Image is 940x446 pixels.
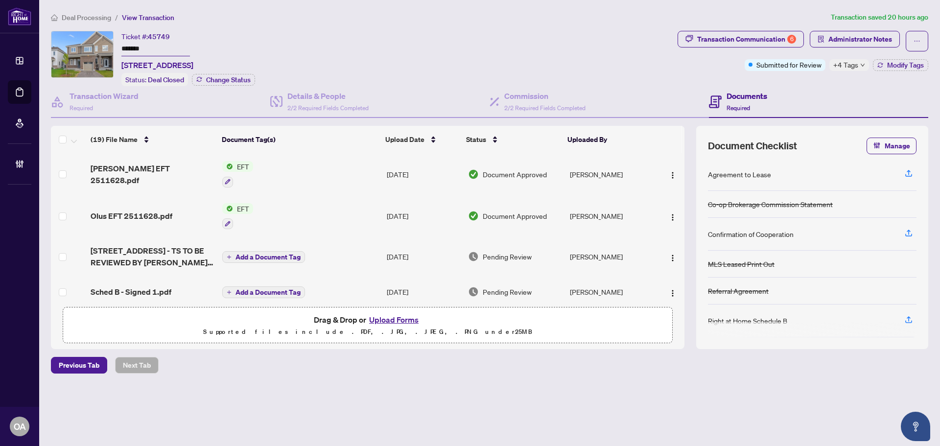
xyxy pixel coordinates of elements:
[235,254,301,260] span: Add a Document Tag
[115,12,118,23] li: /
[222,286,305,298] button: Add a Document Tag
[885,138,910,154] span: Manage
[222,251,305,263] button: Add a Document Tag
[669,289,677,297] img: Logo
[233,203,253,214] span: EFT
[383,276,464,307] td: [DATE]
[115,357,159,374] button: Next Tab
[70,90,139,102] h4: Transaction Wizard
[669,213,677,221] img: Logo
[59,357,99,373] span: Previous Tab
[566,237,656,276] td: [PERSON_NAME]
[51,31,113,77] img: IMG-X12235770_1.jpg
[708,229,794,239] div: Confirmation of Cooperation
[63,307,672,344] span: Drag & Drop orUpload FormsSupported files include .PDF, .JPG, .JPEG, .PNG under25MB
[708,169,771,180] div: Agreement to Lease
[383,237,464,276] td: [DATE]
[287,104,369,112] span: 2/2 Required Fields Completed
[708,315,787,326] div: Right at Home Schedule B
[566,153,656,195] td: [PERSON_NAME]
[381,126,462,153] th: Upload Date
[148,75,184,84] span: Deal Closed
[466,134,486,145] span: Status
[69,326,666,338] p: Supported files include .PDF, .JPG, .JPEG, .PNG under 25 MB
[708,199,833,210] div: Co-op Brokerage Commission Statement
[227,290,232,295] span: plus
[218,126,382,153] th: Document Tag(s)
[62,13,111,22] span: Deal Processing
[87,126,218,153] th: (19) File Name
[91,163,214,186] span: [PERSON_NAME] EFT 2511628.pdf
[665,249,681,264] button: Logo
[192,74,255,86] button: Change Status
[566,276,656,307] td: [PERSON_NAME]
[468,251,479,262] img: Document Status
[483,286,532,297] span: Pending Review
[122,13,174,22] span: View Transaction
[566,195,656,237] td: [PERSON_NAME]
[51,14,58,21] span: home
[121,59,193,71] span: [STREET_ADDRESS]
[91,245,214,268] span: [STREET_ADDRESS] - TS TO BE REVIEWED BY [PERSON_NAME] 1.pdf
[287,90,369,102] h4: Details & People
[867,138,916,154] button: Manage
[468,211,479,221] img: Document Status
[121,31,170,42] div: Ticket #:
[914,38,920,45] span: ellipsis
[462,126,564,153] th: Status
[148,32,170,41] span: 45749
[564,126,653,153] th: Uploaded By
[504,90,586,102] h4: Commission
[235,289,301,296] span: Add a Document Tag
[383,153,464,195] td: [DATE]
[665,166,681,182] button: Logo
[222,203,253,230] button: Status IconEFT
[222,161,253,188] button: Status IconEFT
[8,7,31,25] img: logo
[222,203,233,214] img: Status Icon
[91,286,171,298] span: Sched B - Signed 1.pdf
[727,90,767,102] h4: Documents
[51,357,107,374] button: Previous Tab
[727,104,750,112] span: Required
[366,313,422,326] button: Upload Forms
[665,284,681,300] button: Logo
[708,285,769,296] div: Referral Agreement
[831,12,928,23] article: Transaction saved 20 hours ago
[708,258,775,269] div: MLS Leased Print Out
[756,59,822,70] span: Submitted for Review
[483,251,532,262] span: Pending Review
[818,36,824,43] span: solution
[860,63,865,68] span: down
[873,59,928,71] button: Modify Tags
[901,412,930,441] button: Open asap
[70,104,93,112] span: Required
[222,250,305,263] button: Add a Document Tag
[222,285,305,298] button: Add a Document Tag
[91,210,172,222] span: Olus EFT 2511628.pdf
[91,134,138,145] span: (19) File Name
[708,139,797,153] span: Document Checklist
[787,35,796,44] div: 6
[665,208,681,224] button: Logo
[483,169,547,180] span: Document Approved
[383,195,464,237] td: [DATE]
[468,169,479,180] img: Document Status
[678,31,804,47] button: Transaction Communication6
[697,31,796,47] div: Transaction Communication
[14,420,26,433] span: OA
[468,286,479,297] img: Document Status
[669,171,677,179] img: Logo
[222,161,233,172] img: Status Icon
[483,211,547,221] span: Document Approved
[504,104,586,112] span: 2/2 Required Fields Completed
[233,161,253,172] span: EFT
[828,31,892,47] span: Administrator Notes
[810,31,900,47] button: Administrator Notes
[887,62,924,69] span: Modify Tags
[206,76,251,83] span: Change Status
[833,59,858,70] span: +4 Tags
[227,255,232,259] span: plus
[314,313,422,326] span: Drag & Drop or
[669,254,677,262] img: Logo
